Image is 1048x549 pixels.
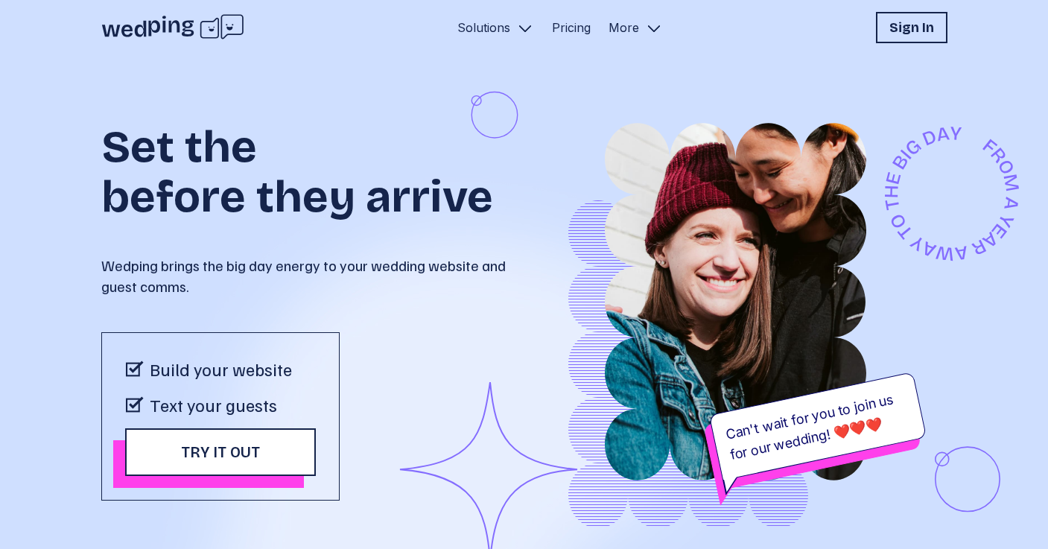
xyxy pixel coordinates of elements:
[457,19,510,37] p: Solutions
[876,12,947,43] button: Sign In
[150,393,277,416] p: Text your guests
[552,19,591,37] a: Pricing
[101,103,524,219] h1: Set the before they arrive
[889,17,934,38] h1: Sign In
[150,357,292,381] p: Build your website
[181,443,260,461] span: Try it out
[451,12,669,43] nav: Primary Navigation
[451,12,540,43] button: Solutions
[609,19,639,37] p: More
[125,428,316,476] button: Try it out
[524,123,947,480] img: couple
[603,12,669,43] button: More
[101,255,524,296] p: Wedping brings the big day energy to your wedding website and guest comms.
[708,372,927,480] div: Can't wait for you to join us for our wedding! ❤️️️❤️️️❤️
